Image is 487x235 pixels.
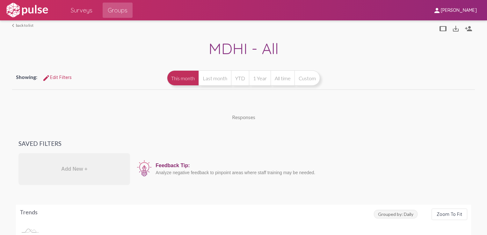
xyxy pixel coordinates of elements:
[5,2,49,18] img: white-logo.svg
[20,209,374,220] div: Trends
[437,211,462,217] span: Zoom To Fit
[103,3,133,18] a: Groups
[232,114,255,120] div: Responses
[37,72,77,83] button: Edit FiltersEdit Filters
[452,25,460,32] mat-icon: Download
[432,209,467,220] button: Zoom To Fit
[42,75,72,80] span: Edit Filters
[66,3,98,18] a: Surveys
[462,22,475,35] button: Person
[12,39,475,60] div: MDHI - All
[16,74,37,80] span: Showing:
[156,163,465,168] div: Feedback Tip:
[199,70,231,86] button: Last month
[449,22,462,35] button: Download
[108,4,127,16] span: Groups
[439,25,447,32] mat-icon: tablet
[167,70,199,86] button: This month
[12,24,16,27] mat-icon: arrow_back_ios
[249,70,271,86] button: 1 Year
[441,8,477,13] span: [PERSON_NAME]
[433,7,441,14] mat-icon: person
[465,25,472,32] mat-icon: Person
[271,70,294,86] button: All time
[12,23,33,28] a: back to list
[437,22,449,35] button: tablet
[18,140,469,147] h3: Saved Filters
[428,4,482,16] button: [PERSON_NAME]
[294,70,320,86] button: Custom
[71,4,92,16] span: Surveys
[156,170,465,175] div: Analyze negative feedback to pinpoint areas where staff training may be needed.
[374,210,418,218] span: Grouped by: Daily
[136,160,152,177] img: icon12.png
[231,70,249,86] button: YTD
[42,74,50,82] mat-icon: Edit Filters
[18,153,130,185] div: Add New +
